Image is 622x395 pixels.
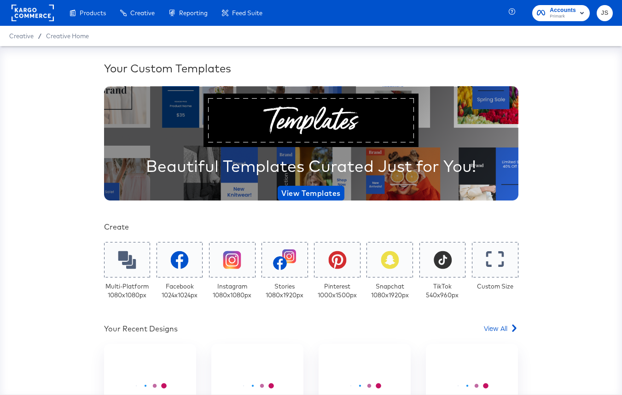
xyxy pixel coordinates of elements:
div: Instagram 1080 x 1080 px [213,282,251,299]
div: Your Custom Templates [104,60,518,76]
span: View Templates [281,187,340,200]
button: AccountsPrimark [532,5,590,21]
div: Create [104,222,518,232]
div: Your Recent Designs [104,324,178,334]
div: Facebook 1024 x 1024 px [162,282,198,299]
div: Beautiful Templates Curated Just for You! [146,154,476,177]
span: Primark [550,13,576,20]
span: Accounts [550,6,576,15]
a: Creative Home [46,32,89,40]
div: Multi-Platform 1080 x 1080 px [105,282,149,299]
span: Feed Suite [232,9,262,17]
div: Snapchat 1080 x 1920 px [371,282,409,299]
span: Products [80,9,106,17]
span: JS [600,8,609,18]
button: View Templates [278,186,344,200]
span: / [34,32,46,40]
span: View All [484,324,507,333]
div: Stories 1080 x 1920 px [266,282,303,299]
div: TikTok 540 x 960 px [426,282,459,299]
div: Custom Size [477,282,513,291]
a: View All [484,324,518,337]
span: Reporting [179,9,208,17]
button: JS [597,5,613,21]
span: Creative [9,32,34,40]
div: Pinterest 1000 x 1500 px [318,282,357,299]
span: Creative [130,9,155,17]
